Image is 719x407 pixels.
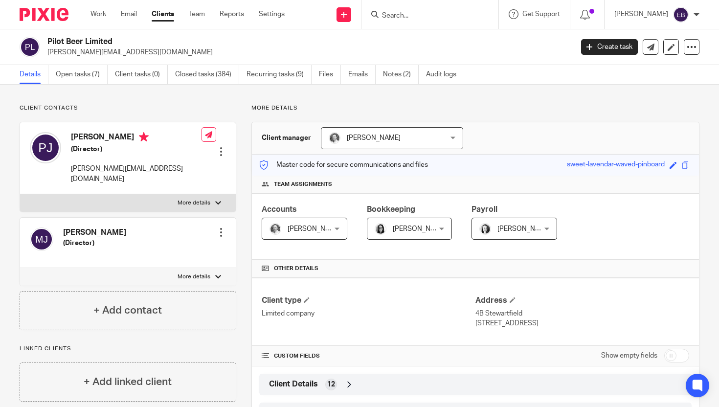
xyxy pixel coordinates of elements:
[139,132,149,142] i: Primary
[90,9,106,19] a: Work
[20,8,68,21] img: Pixie
[601,351,657,361] label: Show empty fields
[259,9,285,19] a: Settings
[259,160,428,170] p: Master code for secure communications and files
[567,159,665,171] div: sweet-lavendar-waved-pinboard
[178,273,210,281] p: More details
[274,265,318,272] span: Other details
[178,199,210,207] p: More details
[189,9,205,19] a: Team
[247,65,312,84] a: Recurring tasks (9)
[479,223,491,235] img: T1JH8BBNX-UMG48CW64-d2649b4fbe26-512.png
[426,65,464,84] a: Audit logs
[347,135,401,141] span: [PERSON_NAME]
[262,309,475,318] p: Limited company
[475,309,689,318] p: 4B Stewartfield
[475,318,689,328] p: [STREET_ADDRESS]
[367,205,415,213] span: Bookkeeping
[152,9,174,19] a: Clients
[375,223,386,235] img: Profile%20photo.jpeg
[251,104,699,112] p: More details
[329,132,340,144] img: Rod%202%20Small.jpg
[383,65,419,84] a: Notes (2)
[20,65,48,84] a: Details
[71,132,202,144] h4: [PERSON_NAME]
[262,295,475,306] h4: Client type
[71,144,202,154] h5: (Director)
[472,205,497,213] span: Payroll
[121,9,137,19] a: Email
[475,295,689,306] h4: Address
[115,65,168,84] a: Client tasks (0)
[47,37,463,47] h2: Pilot Beer Limited
[262,352,475,360] h4: CUSTOM FIELDS
[63,238,126,248] h5: (Director)
[497,226,551,232] span: [PERSON_NAME]
[20,345,236,353] p: Linked clients
[262,133,311,143] h3: Client manager
[581,39,638,55] a: Create task
[56,65,108,84] a: Open tasks (7)
[270,223,281,235] img: Rod%202%20Small.jpg
[84,374,172,389] h4: + Add linked client
[381,12,469,21] input: Search
[93,303,162,318] h4: + Add contact
[327,380,335,389] span: 12
[288,226,341,232] span: [PERSON_NAME]
[262,205,297,213] span: Accounts
[522,11,560,18] span: Get Support
[220,9,244,19] a: Reports
[20,104,236,112] p: Client contacts
[47,47,566,57] p: [PERSON_NAME][EMAIL_ADDRESS][DOMAIN_NAME]
[30,132,61,163] img: svg%3E
[319,65,341,84] a: Files
[63,227,126,238] h4: [PERSON_NAME]
[614,9,668,19] p: [PERSON_NAME]
[348,65,376,84] a: Emails
[30,227,53,251] img: svg%3E
[20,37,40,57] img: svg%3E
[673,7,689,23] img: svg%3E
[274,181,332,188] span: Team assignments
[393,226,447,232] span: [PERSON_NAME]
[175,65,239,84] a: Closed tasks (384)
[269,379,318,389] span: Client Details
[71,164,202,184] p: [PERSON_NAME][EMAIL_ADDRESS][DOMAIN_NAME]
